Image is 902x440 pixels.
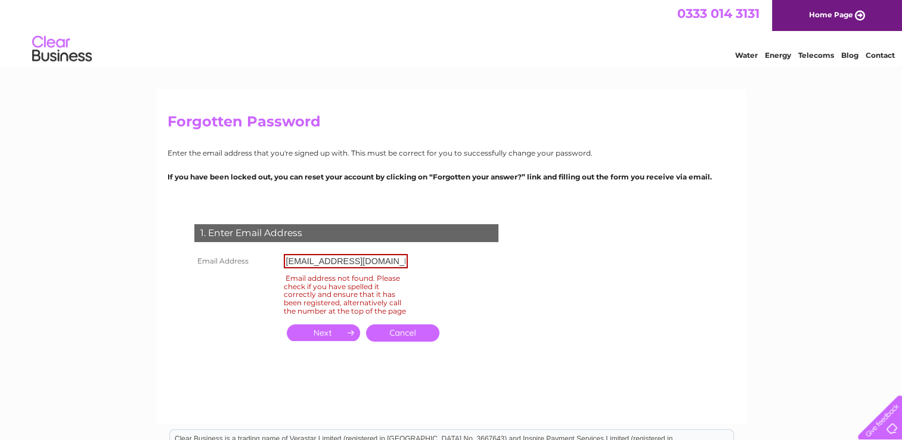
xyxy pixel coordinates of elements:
a: Water [735,51,758,60]
div: 1. Enter Email Address [194,224,498,242]
a: 0333 014 3131 [677,6,760,21]
a: Blog [841,51,858,60]
div: Email address not found. Please check if you have spelled it correctly and ensure that it has bee... [284,272,408,317]
a: Energy [765,51,791,60]
a: Telecoms [798,51,834,60]
a: Cancel [366,324,439,342]
a: Contact [866,51,895,60]
h2: Forgotten Password [168,113,735,136]
p: If you have been locked out, you can reset your account by clicking on “Forgotten your answer?” l... [168,171,735,182]
th: Email Address [191,251,281,271]
p: Enter the email address that you're signed up with. This must be correct for you to successfully ... [168,147,735,159]
img: logo.png [32,31,92,67]
div: Clear Business is a trading name of Verastar Limited (registered in [GEOGRAPHIC_DATA] No. 3667643... [170,7,733,58]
